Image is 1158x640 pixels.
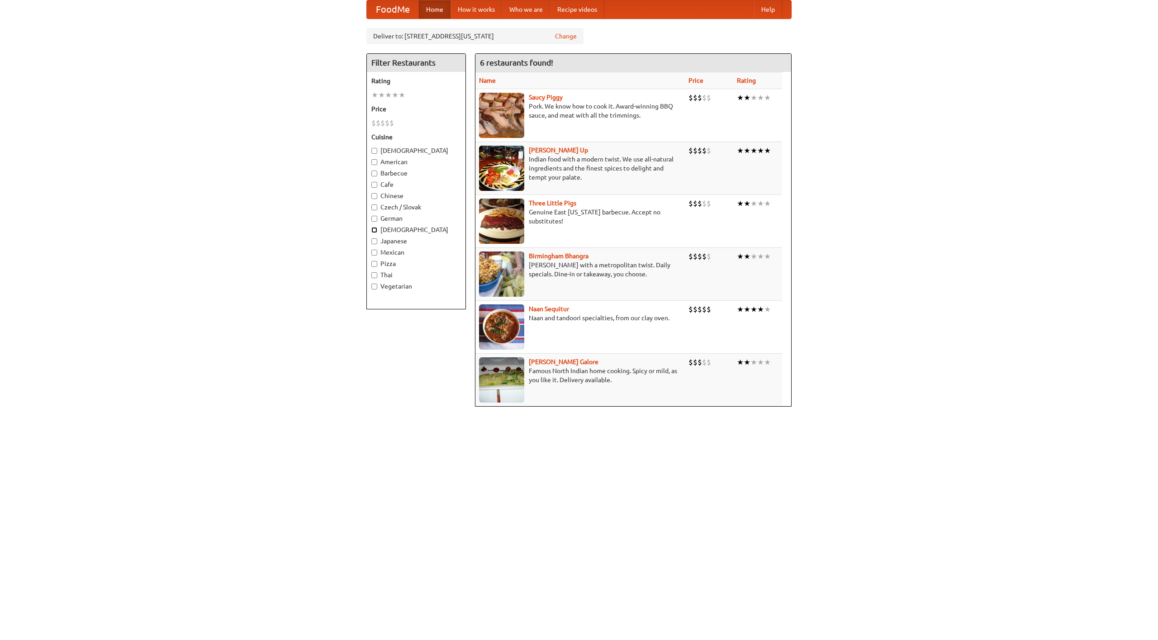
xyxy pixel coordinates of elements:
[371,227,377,233] input: [DEMOGRAPHIC_DATA]
[764,251,771,261] li: ★
[371,171,377,176] input: Barbecue
[707,93,711,103] li: $
[385,90,392,100] li: ★
[737,77,756,84] a: Rating
[371,104,461,114] h5: Price
[688,93,693,103] li: $
[750,146,757,156] li: ★
[744,93,750,103] li: ★
[371,148,377,154] input: [DEMOGRAPHIC_DATA]
[764,146,771,156] li: ★
[371,76,461,85] h5: Rating
[371,180,461,189] label: Cafe
[371,90,378,100] li: ★
[750,93,757,103] li: ★
[744,304,750,314] li: ★
[371,193,377,199] input: Chinese
[698,199,702,209] li: $
[419,0,451,19] a: Home
[737,146,744,156] li: ★
[737,357,744,367] li: ★
[702,357,707,367] li: $
[744,199,750,209] li: ★
[702,146,707,156] li: $
[371,204,377,210] input: Czech / Slovak
[367,0,419,19] a: FoodMe
[371,216,377,222] input: German
[737,251,744,261] li: ★
[698,304,702,314] li: $
[367,54,465,72] h4: Filter Restaurants
[693,146,698,156] li: $
[479,313,681,322] p: Naan and tandoori specialties, from our clay oven.
[371,282,461,291] label: Vegetarian
[479,304,524,350] img: naansequitur.jpg
[688,199,693,209] li: $
[385,118,389,128] li: $
[693,251,698,261] li: $
[371,146,461,155] label: [DEMOGRAPHIC_DATA]
[757,146,764,156] li: ★
[707,146,711,156] li: $
[707,357,711,367] li: $
[392,90,399,100] li: ★
[371,133,461,142] h5: Cuisine
[555,32,577,41] a: Change
[479,261,681,279] p: [PERSON_NAME] with a metropolitan twist. Daily specials. Dine-in or takeaway, you choose.
[389,118,394,128] li: $
[698,251,702,261] li: $
[688,146,693,156] li: $
[757,357,764,367] li: ★
[371,248,461,257] label: Mexican
[479,208,681,226] p: Genuine East [US_STATE] barbecue. Accept no substitutes!
[529,358,598,365] a: [PERSON_NAME] Galore
[479,146,524,191] img: curryup.jpg
[698,357,702,367] li: $
[479,155,681,182] p: Indian food with a modern twist. We use all-natural ingredients and the finest spices to delight ...
[707,251,711,261] li: $
[451,0,502,19] a: How it works
[529,199,576,207] a: Three Little Pigs
[479,251,524,297] img: bhangra.jpg
[707,304,711,314] li: $
[371,118,376,128] li: $
[366,28,584,44] div: Deliver to: [STREET_ADDRESS][US_STATE]
[371,284,377,289] input: Vegetarian
[529,252,588,260] a: Birmingham Bhangra
[702,304,707,314] li: $
[750,199,757,209] li: ★
[371,191,461,200] label: Chinese
[750,304,757,314] li: ★
[371,182,377,188] input: Cafe
[764,199,771,209] li: ★
[737,199,744,209] li: ★
[371,159,377,165] input: American
[380,118,385,128] li: $
[688,77,703,84] a: Price
[376,118,380,128] li: $
[529,305,569,313] a: Naan Sequitur
[371,270,461,280] label: Thai
[702,93,707,103] li: $
[702,251,707,261] li: $
[698,93,702,103] li: $
[688,251,693,261] li: $
[371,250,377,256] input: Mexican
[754,0,782,19] a: Help
[480,58,553,67] ng-pluralize: 6 restaurants found!
[371,214,461,223] label: German
[529,147,588,154] a: [PERSON_NAME] Up
[399,90,405,100] li: ★
[550,0,604,19] a: Recipe videos
[371,203,461,212] label: Czech / Slovak
[744,146,750,156] li: ★
[757,304,764,314] li: ★
[744,251,750,261] li: ★
[764,357,771,367] li: ★
[371,272,377,278] input: Thai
